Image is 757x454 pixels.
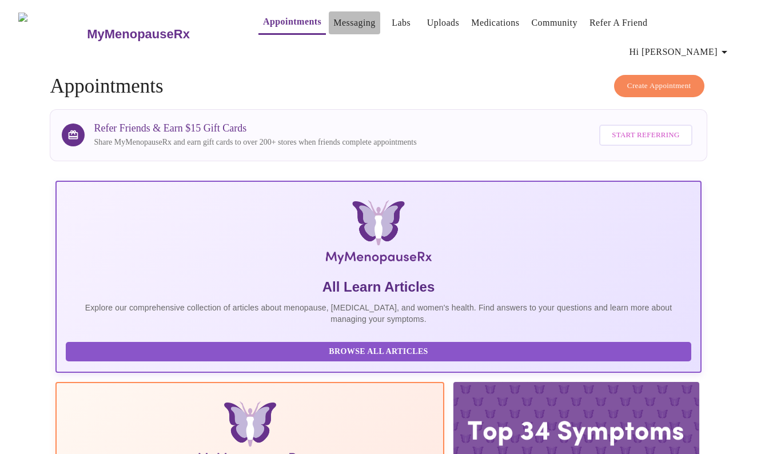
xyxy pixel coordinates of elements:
[625,41,736,63] button: Hi [PERSON_NAME]
[263,14,321,30] a: Appointments
[392,15,411,31] a: Labs
[527,11,582,34] button: Community
[94,137,416,148] p: Share MyMenopauseRx and earn gift cards to over 200+ stores when friends complete appointments
[50,75,707,98] h4: Appointments
[599,125,692,146] button: Start Referring
[94,122,416,134] h3: Refer Friends & Earn $15 Gift Cards
[258,10,326,35] button: Appointments
[66,302,691,325] p: Explore our comprehensive collection of articles about menopause, [MEDICAL_DATA], and women's hea...
[596,119,695,152] a: Start Referring
[66,278,691,296] h5: All Learn Articles
[614,75,704,97] button: Create Appointment
[77,345,679,359] span: Browse All Articles
[333,15,375,31] a: Messaging
[427,15,460,31] a: Uploads
[612,129,679,142] span: Start Referring
[467,11,524,34] button: Medications
[531,15,577,31] a: Community
[627,79,691,93] span: Create Appointment
[66,346,694,356] a: Browse All Articles
[629,44,731,60] span: Hi [PERSON_NAME]
[18,13,86,55] img: MyMenopauseRx Logo
[66,342,691,362] button: Browse All Articles
[383,11,420,34] button: Labs
[589,15,648,31] a: Refer a Friend
[86,14,236,54] a: MyMenopauseRx
[163,200,594,269] img: MyMenopauseRx Logo
[87,27,190,42] h3: MyMenopauseRx
[423,11,464,34] button: Uploads
[585,11,652,34] button: Refer a Friend
[471,15,519,31] a: Medications
[329,11,380,34] button: Messaging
